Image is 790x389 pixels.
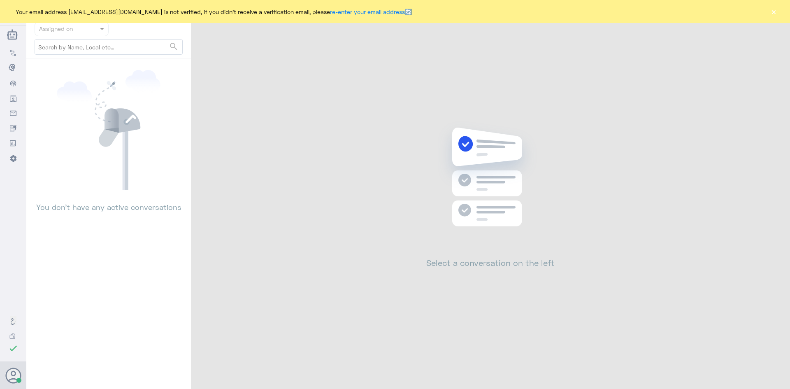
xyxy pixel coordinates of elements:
p: You don’t have any active conversations [35,190,183,213]
button: Avatar [5,368,21,383]
input: Search by Name, Local etc… [35,40,182,54]
span: Your email address [EMAIL_ADDRESS][DOMAIN_NAME] is not verified, if you didn't receive a verifica... [16,7,412,16]
button: search [169,40,179,54]
a: re-enter your email address [330,8,405,15]
h2: Select a conversation on the left [426,258,555,268]
button: × [769,7,778,16]
i: check [8,343,18,353]
span: search [169,42,179,51]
